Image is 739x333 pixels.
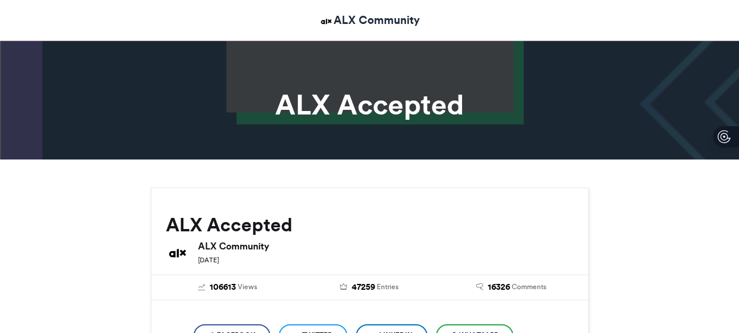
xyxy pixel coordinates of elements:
[449,281,574,294] a: 16326 Comments
[198,241,574,251] h6: ALX Community
[166,214,574,235] h2: ALX Accepted
[166,241,189,265] img: ALX Community
[319,14,334,29] img: ALX Community
[46,91,694,119] h1: ALX Accepted
[210,281,236,294] span: 106613
[307,281,432,294] a: 47259 Entries
[488,281,510,294] span: 16326
[377,282,398,292] span: Entries
[166,281,290,294] a: 106613 Views
[198,256,219,264] small: [DATE]
[319,12,420,29] a: ALX Community
[238,282,257,292] span: Views
[352,281,375,294] span: 47259
[512,282,546,292] span: Comments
